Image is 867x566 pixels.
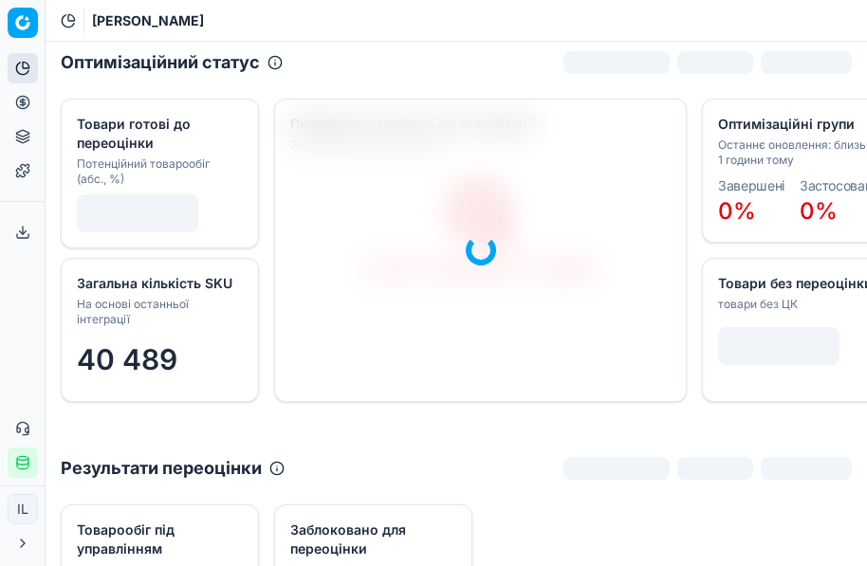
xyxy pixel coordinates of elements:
[92,11,204,30] span: [PERSON_NAME]
[61,49,260,76] h2: Оптимізаційний статус
[77,115,239,153] div: Товари готові до переоцінки
[9,495,37,523] span: IL
[290,520,452,558] div: Заблоковано для переоцінки
[92,11,204,30] nav: breadcrumb
[718,197,756,225] span: 0%
[77,342,177,376] span: 40 489
[8,494,38,524] button: IL
[718,179,784,192] dt: Завершені
[77,156,239,187] div: Потенційний товарообіг (абс., %)
[800,197,838,225] span: 0%
[77,520,239,558] div: Товарообіг під управлінням
[77,274,239,293] div: Загальна кількість SKU
[77,297,239,327] div: На основі останньої інтеграції
[61,455,262,482] h2: Результати переоцінки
